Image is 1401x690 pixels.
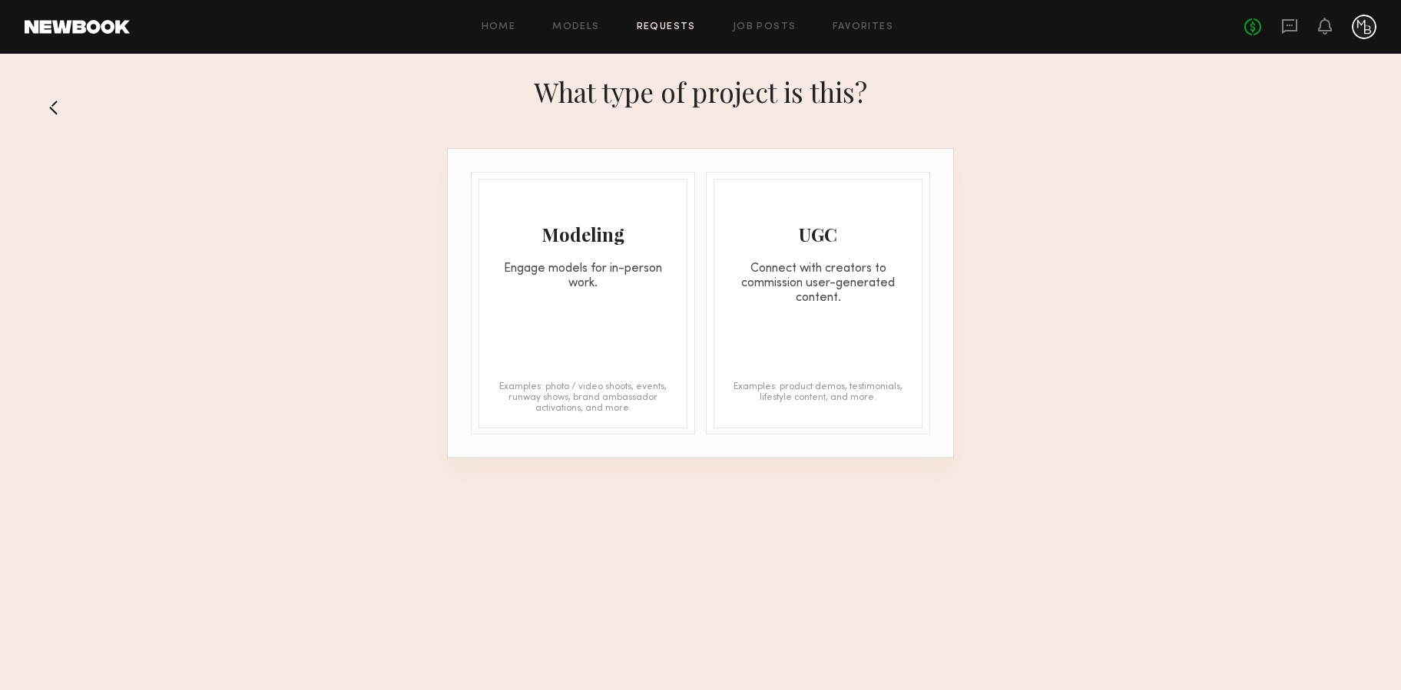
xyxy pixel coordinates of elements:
div: Engage models for in-person work. [479,262,687,291]
a: Job Posts [733,22,797,32]
div: Modeling [479,222,687,246]
a: Requests [637,22,696,32]
a: Models [552,22,599,32]
div: UGC [714,222,922,246]
div: Connect with creators to commission user-generated content. [714,262,922,305]
div: Examples: photo / video shoots, events, runway shows, brand ambassador activations, and more. [495,381,671,412]
h1: What type of project is this? [534,74,867,110]
a: Favorites [833,22,893,32]
a: Home [482,22,516,32]
div: Examples: product demos, testimonials, lifestyle content, and more. [730,381,906,412]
